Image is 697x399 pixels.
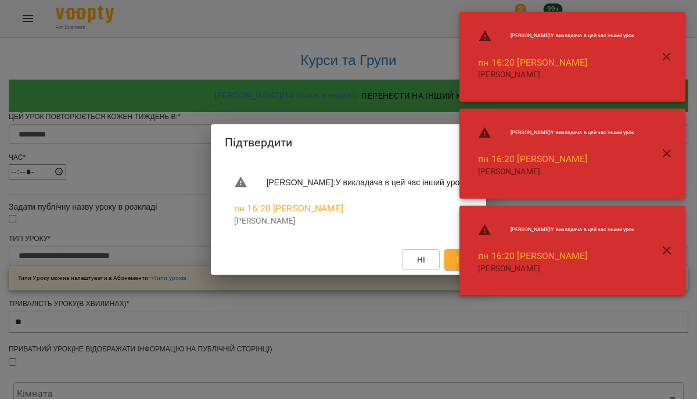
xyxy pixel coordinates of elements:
span: Так [455,253,470,267]
button: Ні [403,249,440,270]
li: [PERSON_NAME] : У викладача в цей час інший урок [225,171,473,194]
li: [PERSON_NAME] : У викладача в цей час інший урок [469,24,644,48]
li: [PERSON_NAME] : У викладача в цей час інший урок [469,121,644,145]
p: [PERSON_NAME] [478,69,634,81]
a: пн 16:20 [PERSON_NAME] [478,57,587,68]
p: [PERSON_NAME] [478,166,634,178]
button: Так [444,249,482,270]
p: [PERSON_NAME] [478,263,634,275]
span: Ні [417,253,426,267]
a: пн 16:20 [PERSON_NAME] [478,250,587,261]
a: пн 16:20 [PERSON_NAME] [478,153,587,164]
h2: Підтвердити [225,134,473,152]
li: [PERSON_NAME] : У викладача в цей час інший урок [469,218,644,242]
p: [PERSON_NAME] [234,215,464,227]
a: пн 16:20 [PERSON_NAME] [234,203,343,214]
